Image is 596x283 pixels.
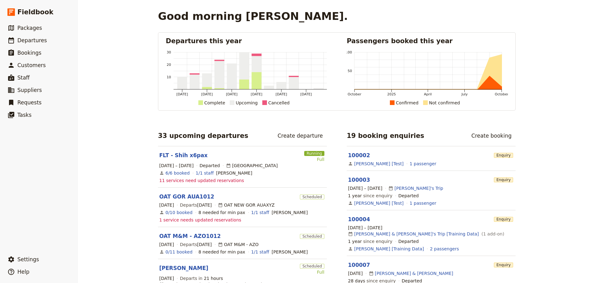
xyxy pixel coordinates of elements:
[17,99,42,106] span: Requests
[159,193,214,200] a: OAT GOR AUA1012
[166,36,327,46] h2: Departures this year
[354,246,424,252] a: [PERSON_NAME] [Training Data]
[347,36,508,46] h2: Passengers booked this year
[226,92,237,96] tspan: [DATE]
[272,249,308,255] span: Alan Edwards
[251,209,269,216] a: 1/1 staff
[251,249,269,255] a: 1/1 staff
[17,87,42,93] span: Suppliers
[268,99,290,107] div: Cancelled
[198,209,245,216] div: 8 needed for min pax
[348,152,370,158] a: 100002
[300,194,324,199] span: Scheduled
[197,203,212,208] span: [DATE]
[387,92,396,96] tspan: 2025
[180,275,223,281] span: Departs in
[424,92,432,96] tspan: April
[17,7,53,17] span: Fieldbook
[348,177,370,183] a: 100003
[165,209,192,216] a: View the bookings for this departure
[409,200,436,206] a: View the passengers for this booking
[409,161,436,167] a: View the passengers for this booking
[461,92,468,96] tspan: July
[273,130,327,141] a: Create departure
[429,99,460,107] div: Not confirmed
[354,231,479,237] a: [PERSON_NAME] & [PERSON_NAME]'s Trip [Training Data]
[197,242,212,247] span: [DATE]
[272,209,308,216] span: Steven Andrew
[158,10,348,22] h1: Good morning [PERSON_NAME].
[398,238,419,244] div: Departed
[226,162,278,169] div: [GEOGRAPHIC_DATA]
[396,99,418,107] div: Confirmed
[395,185,443,191] a: [PERSON_NAME]'s Trip
[158,131,248,140] h2: 33 upcoming departures
[218,241,259,248] div: OAT M&M - AZO
[375,270,453,276] a: [PERSON_NAME] & [PERSON_NAME]
[165,249,192,255] a: View the bookings for this departure
[300,264,324,269] span: Scheduled
[17,112,32,118] span: Tasks
[17,269,29,275] span: Help
[494,262,513,267] span: Enquiry
[176,92,188,96] tspan: [DATE]
[348,92,361,96] tspan: October
[236,99,258,107] div: Upcoming
[167,63,171,67] tspan: 20
[200,162,220,169] div: Departed
[480,231,504,237] span: ( 1 add-on )
[348,193,392,199] span: since enquiry
[196,170,214,176] a: 1/1 staff
[165,170,190,176] a: View the bookings for this departure
[494,153,513,158] span: Enquiry
[17,37,47,43] span: Departures
[180,202,212,208] span: Departs
[159,162,194,169] span: [DATE] – [DATE]
[348,185,382,191] span: [DATE] – [DATE]
[159,241,174,248] span: [DATE]
[300,234,324,239] span: Scheduled
[276,92,287,96] tspan: [DATE]
[348,238,392,244] span: since enquiry
[204,276,223,281] span: 21 hours
[159,275,174,281] span: [DATE]
[467,130,516,141] a: Create booking
[159,177,244,184] span: 11 services need updated reservations
[304,156,324,162] div: Full
[345,50,352,54] tspan: 100
[354,161,404,167] a: [PERSON_NAME] [Test]
[348,262,370,268] a: 100007
[300,269,324,275] div: Full
[348,239,362,244] span: 1 year
[218,202,275,208] div: OAT NEW GOR AUAXYZ
[251,92,262,96] tspan: [DATE]
[17,50,41,56] span: Bookings
[159,264,208,272] a: [PERSON_NAME]
[167,75,171,79] tspan: 10
[159,202,174,208] span: [DATE]
[204,99,225,107] div: Complete
[430,246,459,252] a: View the passengers for this booking
[17,62,46,68] span: Customers
[300,92,312,96] tspan: [DATE]
[494,217,513,222] span: Enquiry
[159,232,221,240] a: OAT M&M - AZO1012
[17,75,30,81] span: Staff
[348,193,362,198] span: 1 year
[167,50,171,54] tspan: 30
[348,270,363,276] span: [DATE]
[198,249,245,255] div: 8 needed for min pax
[159,217,241,223] span: 1 service needs updated reservations
[180,241,212,248] span: Departs
[495,92,508,96] tspan: October
[347,131,424,140] h2: 19 booking enquiries
[216,170,252,176] span: Cory Corbett
[398,193,419,199] div: Departed
[17,25,42,31] span: Packages
[348,69,352,73] tspan: 50
[304,151,324,156] span: Running
[348,216,370,222] a: 100004
[494,177,513,182] span: Enquiry
[354,200,404,206] a: [PERSON_NAME] [Test]
[201,92,213,96] tspan: [DATE]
